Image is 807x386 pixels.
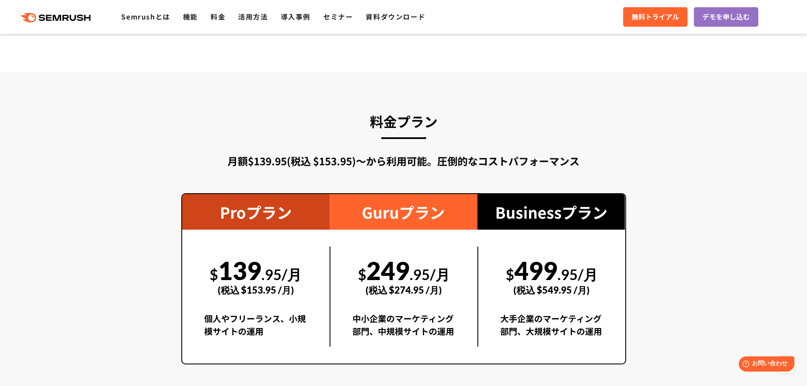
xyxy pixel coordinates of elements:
[410,266,450,283] span: .95/月
[204,247,308,305] div: 139
[238,11,268,22] a: 活用方法
[281,11,311,22] a: 導入事例
[500,312,603,347] div: 大手企業のマーケティング部門、大規模サイトの運用
[210,266,218,283] span: $
[506,266,514,283] span: $
[352,247,455,305] div: 249
[323,11,353,22] a: セミナー
[500,275,603,305] div: (税込 $549.95 /月)
[557,266,598,283] span: .95/月
[632,11,679,22] span: 無料トライアル
[261,266,302,283] span: .95/月
[181,153,626,169] div: 月額$139.95(税込 $153.95)〜から利用可能。圧倒的なコストパフォーマンス
[204,312,308,347] div: 個人やフリーランス、小規模サイトの運用
[702,11,750,22] span: デモを申し込む
[732,353,798,377] iframe: Help widget launcher
[694,7,758,27] a: デモを申し込む
[358,266,366,283] span: $
[352,275,455,305] div: (税込 $274.95 /月)
[623,7,688,27] a: 無料トライアル
[500,247,603,305] div: 499
[181,110,626,133] h3: 料金プラン
[182,194,330,230] div: Proプラン
[352,312,455,347] div: 中小企業のマーケティング部門、中規模サイトの運用
[330,194,477,230] div: Guruプラン
[477,194,625,230] div: Businessプラン
[121,11,170,22] a: Semrushとは
[183,11,198,22] a: 機能
[366,11,425,22] a: 資料ダウンロード
[204,275,308,305] div: (税込 $153.95 /月)
[211,11,225,22] a: 料金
